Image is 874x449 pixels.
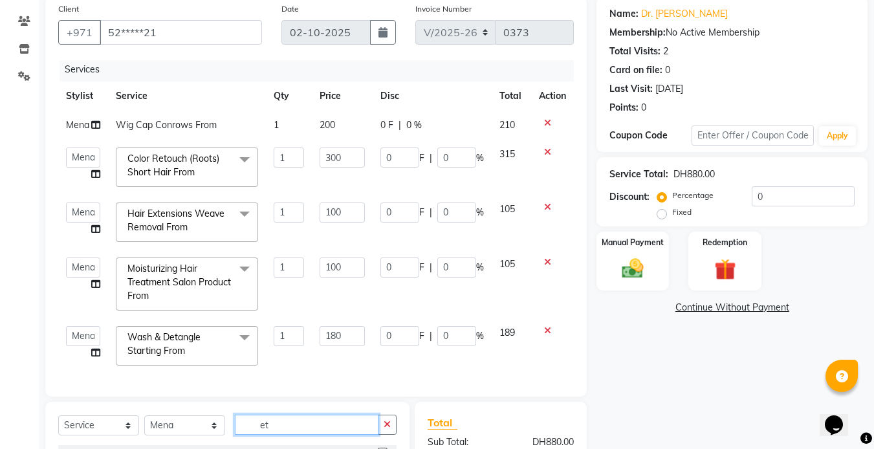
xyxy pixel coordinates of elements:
span: 200 [320,119,335,131]
label: Client [58,3,79,15]
div: Services [60,58,584,82]
label: Invoice Number [415,3,472,15]
a: x [185,345,191,356]
span: | [430,261,432,274]
span: % [476,206,484,219]
div: DH880.00 [673,168,715,181]
iframe: chat widget [820,397,861,436]
th: Action [531,82,574,111]
span: F [419,206,424,219]
span: % [476,261,484,274]
div: Coupon Code [609,129,691,142]
div: Service Total: [609,168,668,181]
div: [DATE] [655,82,683,96]
label: Fixed [672,206,692,218]
span: Wig Cap Conrows From [116,119,217,131]
input: Search by Name/Mobile/Email/Code [100,20,262,45]
input: Search or Scan [235,415,378,435]
span: | [430,206,432,219]
span: Wash & Detangle Starting From [127,331,201,356]
label: Date [281,3,299,15]
span: F [419,329,424,343]
span: 105 [499,203,515,215]
span: 105 [499,258,515,270]
span: % [476,329,484,343]
label: Redemption [703,237,747,248]
a: x [195,166,201,178]
div: Total Visits: [609,45,661,58]
span: 1 [274,119,279,131]
span: 0 F [380,118,393,132]
div: Membership: [609,26,666,39]
span: 189 [499,327,515,338]
th: Qty [266,82,312,111]
label: Percentage [672,190,714,201]
span: 0 % [406,118,422,132]
span: Color Retouch (Roots) Short Hair From [127,153,219,178]
span: | [399,118,401,132]
div: 2 [663,45,668,58]
th: Total [492,82,531,111]
span: | [430,329,432,343]
th: Stylist [58,82,108,111]
a: Dr. [PERSON_NAME] [641,7,728,21]
div: Sub Total: [418,435,501,449]
th: Disc [373,82,492,111]
span: | [430,151,432,165]
a: x [149,290,155,301]
span: F [419,151,424,165]
span: Mena [66,119,89,131]
div: Last Visit: [609,82,653,96]
div: Discount: [609,190,650,204]
a: x [188,221,193,233]
div: DH880.00 [501,435,584,449]
th: Service [108,82,266,111]
div: 0 [641,101,646,115]
div: No Active Membership [609,26,855,39]
button: Apply [819,126,856,146]
div: Name: [609,7,639,21]
button: +971 [58,20,101,45]
span: Moisturizing Hair Treatment Salon Product From [127,263,231,302]
div: Card on file: [609,63,662,77]
span: 210 [499,119,515,131]
div: 0 [665,63,670,77]
img: _cash.svg [615,256,650,281]
input: Enter Offer / Coupon Code [692,126,814,146]
a: Continue Without Payment [599,301,865,314]
span: Hair Extensions Weave Removal From [127,208,224,233]
div: Points: [609,101,639,115]
img: _gift.svg [708,256,743,283]
span: F [419,261,424,274]
span: Total [428,416,457,430]
span: % [476,151,484,165]
th: Price [312,82,372,111]
label: Manual Payment [602,237,664,248]
span: 315 [499,148,515,160]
